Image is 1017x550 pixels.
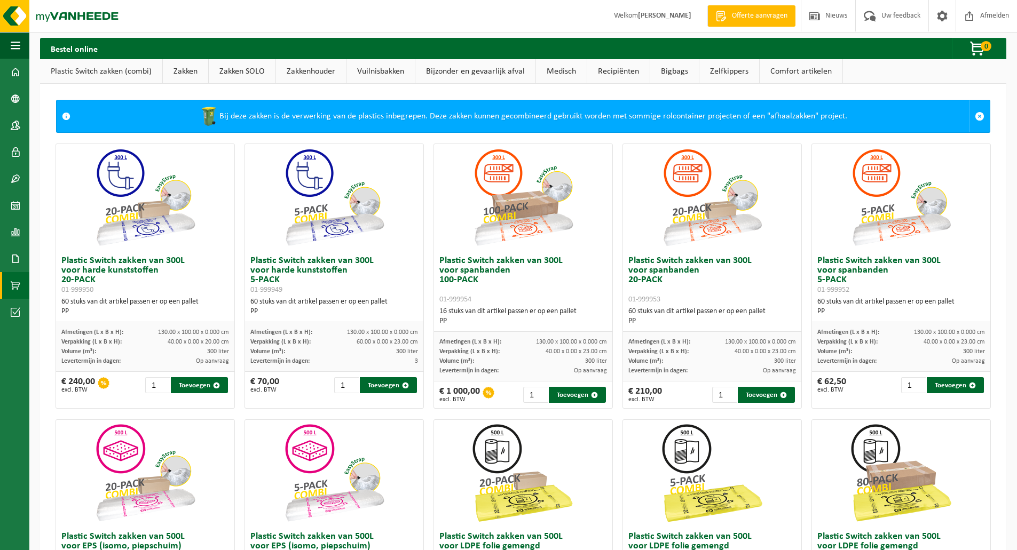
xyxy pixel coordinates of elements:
span: 01-999952 [817,286,849,294]
span: 300 liter [774,358,796,364]
img: 01-999968 [848,420,955,527]
span: 01-999953 [628,296,660,304]
span: excl. BTW [817,387,846,393]
a: Bijzonder en gevaarlijk afval [415,59,535,84]
input: 1 [145,377,170,393]
span: 01-999954 [439,296,471,304]
div: € 1 000,00 [439,387,480,403]
div: 60 stuks van dit artikel passen er op een pallet [628,307,796,326]
span: 40.00 x 0.00 x 23.00 cm [735,348,796,355]
span: Levertermijn in dagen: [61,358,121,364]
button: Toevoegen [549,387,606,403]
a: Zakken [163,59,208,84]
a: Recipiënten [587,59,650,84]
span: Op aanvraag [574,368,607,374]
img: 01-999950 [92,144,199,251]
span: Levertermijn in dagen: [439,368,499,374]
h3: Plastic Switch zakken van 300L voor harde kunststoffen 20-PACK [61,256,229,294]
span: 01-999950 [61,286,93,294]
div: PP [250,307,418,316]
strong: [PERSON_NAME] [638,12,691,20]
div: PP [628,316,796,326]
span: 130.00 x 100.00 x 0.000 cm [536,339,607,345]
a: Zakken SOLO [209,59,275,84]
span: 40.00 x 0.00 x 23.00 cm [924,339,985,345]
h3: Plastic Switch zakken van 300L voor spanbanden 20-PACK [628,256,796,304]
span: excl. BTW [628,396,662,403]
span: 300 liter [207,348,229,355]
span: 40.00 x 0.00 x 23.00 cm [546,348,607,355]
div: PP [817,307,985,316]
span: excl. BTW [61,387,95,393]
img: WB-0240-HPE-GN-50.png [198,106,219,127]
span: Volume (m³): [61,348,96,355]
img: 01-999956 [92,420,199,527]
input: 1 [712,387,737,403]
button: 0 [952,38,1005,59]
div: PP [439,316,607,326]
a: Plastic Switch zakken (combi) [40,59,162,84]
img: 01-999964 [470,420,577,527]
h2: Bestel online [40,38,108,59]
div: € 240,00 [61,377,95,393]
img: 01-999963 [659,420,766,527]
span: Op aanvraag [763,368,796,374]
span: Afmetingen (L x B x H): [817,329,879,336]
img: 01-999952 [848,144,955,251]
input: 1 [523,387,548,403]
img: 01-999954 [470,144,577,251]
button: Toevoegen [360,377,417,393]
span: Verpakking (L x B x H): [817,339,878,345]
a: Medisch [536,59,587,84]
span: Offerte aanvragen [729,11,790,21]
span: Afmetingen (L x B x H): [61,329,123,336]
span: 130.00 x 100.00 x 0.000 cm [158,329,229,336]
span: Verpakking (L x B x H): [61,339,122,345]
img: 01-999953 [659,144,766,251]
span: Volume (m³): [250,348,285,355]
input: 1 [334,377,359,393]
a: Zakkenhouder [276,59,346,84]
span: excl. BTW [439,396,480,403]
span: Levertermijn in dagen: [628,368,688,374]
a: Zelfkippers [699,59,759,84]
span: 3 [415,358,418,364]
h3: Plastic Switch zakken van 300L voor spanbanden 100-PACK [439,256,607,304]
img: 01-999955 [281,420,388,527]
span: 0 [981,41,991,51]
span: Verpakking (L x B x H): [439,348,500,355]
div: Bij deze zakken is de verwerking van de plastics inbegrepen. Deze zakken kunnen gecombineerd gebr... [76,100,969,132]
a: Vuilnisbakken [346,59,415,84]
span: 300 liter [396,348,418,355]
div: € 210,00 [628,387,662,403]
a: Bigbags [650,59,699,84]
span: 130.00 x 100.00 x 0.000 cm [914,329,985,336]
span: Verpakking (L x B x H): [628,348,689,355]
span: excl. BTW [250,387,279,393]
h3: Plastic Switch zakken van 300L voor spanbanden 5-PACK [817,256,985,294]
span: 60.00 x 0.00 x 23.00 cm [357,339,418,345]
span: Afmetingen (L x B x H): [250,329,312,336]
img: 01-999949 [281,144,388,251]
a: Comfort artikelen [760,59,842,84]
span: 300 liter [585,358,607,364]
div: 60 stuks van dit artikel passen er op een pallet [250,297,418,316]
span: Levertermijn in dagen: [817,358,877,364]
span: 300 liter [963,348,985,355]
div: 60 stuks van dit artikel passen er op een pallet [61,297,229,316]
a: Offerte aanvragen [707,5,795,27]
button: Toevoegen [171,377,228,393]
div: € 70,00 [250,377,279,393]
div: 16 stuks van dit artikel passen er op een pallet [439,307,607,326]
div: € 62,50 [817,377,846,393]
button: Toevoegen [927,377,984,393]
span: 130.00 x 100.00 x 0.000 cm [347,329,418,336]
span: Op aanvraag [196,358,229,364]
div: PP [61,307,229,316]
span: Verpakking (L x B x H): [250,339,311,345]
span: 01-999949 [250,286,282,294]
span: Levertermijn in dagen: [250,358,310,364]
span: 40.00 x 0.00 x 20.00 cm [168,339,229,345]
a: Sluit melding [969,100,990,132]
input: 1 [901,377,926,393]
